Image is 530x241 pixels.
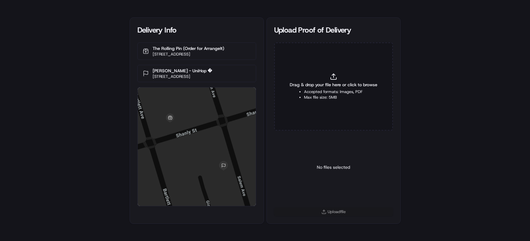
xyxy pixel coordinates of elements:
li: Accepted formats: Images, PDF [304,89,363,95]
p: The Rolling Pin (Order for ArrangeIt) [153,45,224,51]
span: Drag & drop your file here or click to browse [290,82,377,88]
div: Upload Proof of Delivery [274,25,393,35]
p: [PERSON_NAME] - UniHop � [153,68,212,74]
p: [STREET_ADDRESS] [153,74,212,79]
p: [STREET_ADDRESS] [153,51,224,57]
div: Delivery Info [137,25,256,35]
li: Max file size: 5MB [304,95,363,100]
p: No files selected [317,164,350,170]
